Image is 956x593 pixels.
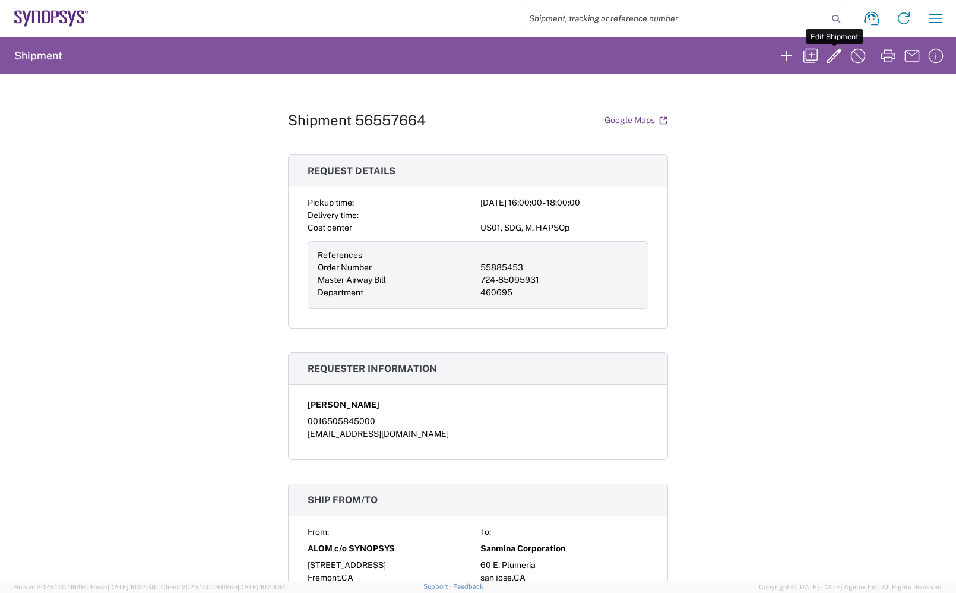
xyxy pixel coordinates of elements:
span: , [512,573,514,582]
span: Client: 2025.17.0-159f9de [161,583,286,591]
span: [DATE] 10:23:34 [238,583,286,591]
div: 724-85095931 [480,274,638,286]
div: [EMAIL_ADDRESS][DOMAIN_NAME] [308,428,648,440]
span: Fremont [308,573,340,582]
span: Requester information [308,363,437,374]
span: Request details [308,165,395,176]
a: Feedback [453,583,483,590]
span: Cost center [308,223,352,232]
span: Pickup time: [308,198,354,207]
span: , [340,573,341,582]
span: san jose [480,573,512,582]
span: [DATE] 10:32:38 [107,583,156,591]
div: 460695 [480,286,638,299]
span: From: [308,527,329,537]
div: US01, SDG, M, HAPSOp [480,222,648,234]
span: [PERSON_NAME] [308,399,379,411]
div: Department [318,286,476,299]
div: 60 E. Plumeria [480,559,648,572]
span: CA [514,573,526,582]
span: CA [341,573,353,582]
span: Delivery time: [308,210,359,220]
span: Sanmina Corporation [480,542,565,555]
div: Order Number [318,261,476,274]
div: Master Airway Bill [318,274,476,286]
h1: Shipment 56557664 [288,112,426,129]
a: Support [423,583,453,590]
span: Copyright © [DATE]-[DATE] Agistix Inc., All Rights Reserved [759,582,942,592]
input: Shipment, tracking or reference number [520,7,828,30]
div: 0016505845000 [308,415,648,428]
div: [STREET_ADDRESS] [308,559,476,572]
div: [DATE] 16:00:00 - 18:00:00 [480,197,648,209]
div: 55885453 [480,261,638,274]
span: Ship from/to [308,494,378,506]
a: Google Maps [604,110,668,131]
h2: Shipment [14,49,62,63]
span: ALOM c/o SYNOPSYS [308,542,395,555]
span: Server: 2025.17.0-1194904eeae [14,583,156,591]
span: To: [480,527,491,537]
div: - [480,209,648,222]
span: References [318,250,362,260]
